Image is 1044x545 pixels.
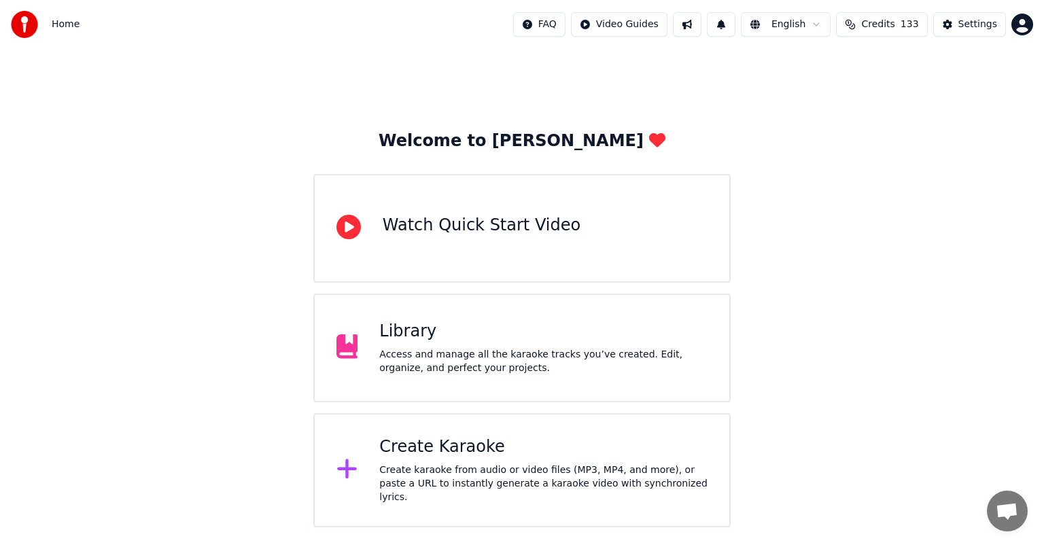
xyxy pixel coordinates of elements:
[958,18,997,31] div: Settings
[987,491,1028,531] a: 채팅 열기
[933,12,1006,37] button: Settings
[11,11,38,38] img: youka
[901,18,919,31] span: 133
[379,348,708,375] div: Access and manage all the karaoke tracks you’ve created. Edit, organize, and perfect your projects.
[571,12,667,37] button: Video Guides
[861,18,894,31] span: Credits
[836,12,927,37] button: Credits133
[513,12,565,37] button: FAQ
[379,130,665,152] div: Welcome to [PERSON_NAME]
[52,18,80,31] span: Home
[379,463,708,504] div: Create karaoke from audio or video files (MP3, MP4, and more), or paste a URL to instantly genera...
[52,18,80,31] nav: breadcrumb
[379,436,708,458] div: Create Karaoke
[383,215,580,236] div: Watch Quick Start Video
[379,321,708,342] div: Library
